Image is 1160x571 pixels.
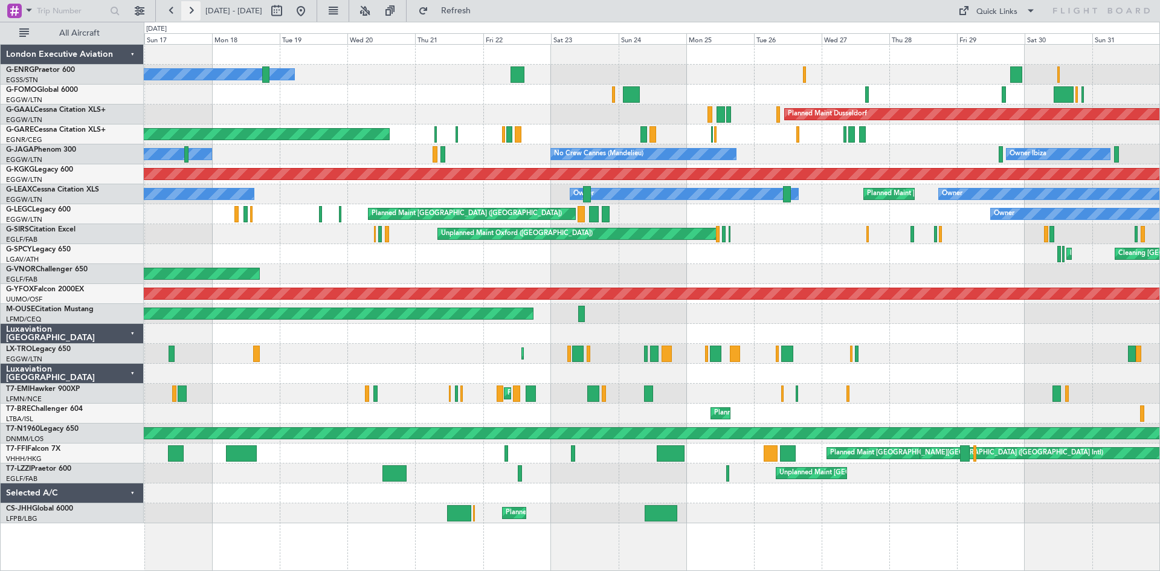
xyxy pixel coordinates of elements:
a: LX-TROLegacy 650 [6,346,71,353]
div: Sun 17 [144,33,212,44]
span: Refresh [431,7,482,15]
div: Mon 25 [686,33,754,44]
a: EGSS/STN [6,76,38,85]
div: Planned Maint Dusseldorf [788,105,867,123]
span: [DATE] - [DATE] [205,5,262,16]
a: EGGW/LTN [6,155,42,164]
div: Tue 19 [280,33,347,44]
div: Fri 29 [957,33,1025,44]
div: [DATE] [146,24,167,34]
div: Planned Maint [GEOGRAPHIC_DATA] ([GEOGRAPHIC_DATA]) [867,185,1057,203]
span: G-GARE [6,126,34,134]
span: T7-BRE [6,405,31,413]
a: EGLF/FAB [6,275,37,284]
a: G-GAALCessna Citation XLS+ [6,106,106,114]
div: Planned Maint [GEOGRAPHIC_DATA] ([GEOGRAPHIC_DATA]) [372,205,562,223]
a: G-YFOXFalcon 2000EX [6,286,84,293]
a: UUMO/OSF [6,295,42,304]
a: LGAV/ATH [6,255,39,264]
a: G-SPCYLegacy 650 [6,246,71,253]
a: DNMM/LOS [6,434,43,444]
a: EGGW/LTN [6,175,42,184]
a: T7-LZZIPraetor 600 [6,465,71,473]
span: G-VNOR [6,266,36,273]
a: LFMN/NCE [6,395,42,404]
span: T7-FFI [6,445,27,453]
a: T7-BREChallenger 604 [6,405,83,413]
a: LFPB/LBG [6,514,37,523]
span: G-LEAX [6,186,32,193]
span: G-YFOX [6,286,34,293]
a: T7-EMIHawker 900XP [6,386,80,393]
div: Planned Maint [GEOGRAPHIC_DATA] ([GEOGRAPHIC_DATA]) [506,504,696,522]
a: EGGW/LTN [6,355,42,364]
input: Trip Number [37,2,106,20]
a: EGGW/LTN [6,95,42,105]
span: G-FOMO [6,86,37,94]
span: G-GAAL [6,106,34,114]
span: G-KGKG [6,166,34,173]
a: EGGW/LTN [6,115,42,124]
button: Refresh [413,1,485,21]
div: Owner [573,185,594,203]
div: Unplanned Maint [GEOGRAPHIC_DATA] ([GEOGRAPHIC_DATA]) [779,464,978,482]
div: Thu 28 [889,33,957,44]
a: EGLF/FAB [6,235,37,244]
a: G-LEAXCessna Citation XLS [6,186,99,193]
a: G-SIRSCitation Excel [6,226,76,233]
span: G-SIRS [6,226,29,233]
div: Owner Ibiza [1010,145,1046,163]
span: M-OUSE [6,306,35,313]
span: T7-N1960 [6,425,40,433]
a: LTBA/ISL [6,415,33,424]
a: T7-FFIFalcon 7X [6,445,60,453]
span: T7-LZZI [6,465,31,473]
a: T7-N1960Legacy 650 [6,425,79,433]
span: CS-JHH [6,505,32,512]
div: Sun 31 [1092,33,1160,44]
div: Sat 30 [1025,33,1092,44]
button: All Aircraft [13,24,131,43]
span: All Aircraft [31,29,127,37]
div: Owner [994,205,1014,223]
a: G-LEGCLegacy 600 [6,206,71,213]
a: G-JAGAPhenom 300 [6,146,76,153]
div: Wed 27 [822,33,889,44]
div: Planned Maint [GEOGRAPHIC_DATA] ([GEOGRAPHIC_DATA] Intl) [830,444,1032,462]
span: G-LEGC [6,206,32,213]
a: M-OUSECitation Mustang [6,306,94,313]
span: G-JAGA [6,146,34,153]
span: G-SPCY [6,246,32,253]
div: Quick Links [976,6,1017,18]
span: G-ENRG [6,66,34,74]
button: Quick Links [952,1,1042,21]
a: G-VNORChallenger 650 [6,266,88,273]
a: EGGW/LTN [6,195,42,204]
div: Mon 18 [212,33,280,44]
a: G-KGKGLegacy 600 [6,166,73,173]
a: G-FOMOGlobal 6000 [6,86,78,94]
div: Planned Maint [PERSON_NAME] [507,384,608,402]
div: Unplanned Maint Oxford ([GEOGRAPHIC_DATA]) [441,225,593,243]
div: Sat 23 [551,33,619,44]
div: Planned Maint Warsaw ([GEOGRAPHIC_DATA]) [714,404,860,422]
a: EGNR/CEG [6,135,42,144]
a: EGGW/LTN [6,215,42,224]
span: LX-TRO [6,346,32,353]
a: LFMD/CEQ [6,315,41,324]
span: T7-EMI [6,386,30,393]
div: Sun 24 [619,33,686,44]
div: Owner [942,185,962,203]
div: Tue 26 [754,33,822,44]
a: G-ENRGPraetor 600 [6,66,75,74]
a: EGLF/FAB [6,474,37,483]
div: Thu 21 [415,33,483,44]
a: G-GARECessna Citation XLS+ [6,126,106,134]
div: [PERSON_NAME][GEOGRAPHIC_DATA] ([GEOGRAPHIC_DATA] Intl) [892,444,1103,462]
a: CS-JHHGlobal 6000 [6,505,73,512]
div: Wed 20 [347,33,415,44]
a: VHHH/HKG [6,454,42,463]
div: No Crew Cannes (Mandelieu) [554,145,643,163]
div: Fri 22 [483,33,551,44]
